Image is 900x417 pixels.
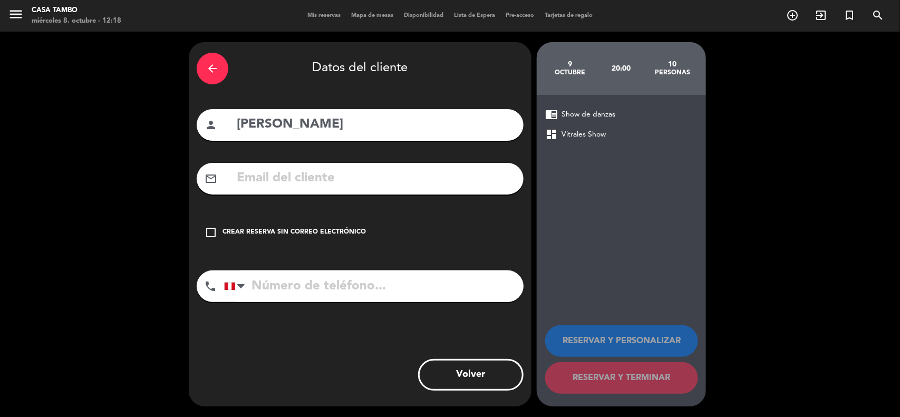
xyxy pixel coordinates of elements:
[545,325,698,357] button: RESERVAR Y PERSONALIZAR
[224,270,524,302] input: Número de teléfono...
[562,109,615,121] span: Show de danzas
[545,108,558,121] span: chrome_reader_mode
[562,129,606,141] span: Vitrales Show
[596,50,647,87] div: 20:00
[32,16,121,26] div: miércoles 8. octubre - 12:18
[205,172,217,185] i: mail_outline
[545,69,596,77] div: octubre
[225,271,249,302] div: Peru (Perú): +51
[197,50,524,87] div: Datos del cliente
[449,13,500,18] span: Lista de Espera
[815,9,827,22] i: exit_to_app
[346,13,399,18] span: Mapa de mesas
[399,13,449,18] span: Disponibilidad
[8,6,24,22] i: menu
[236,168,516,189] input: Email del cliente
[222,227,366,238] div: Crear reserva sin correo electrónico
[545,128,558,141] span: dashboard
[539,13,598,18] span: Tarjetas de regalo
[545,362,698,394] button: RESERVAR Y TERMINAR
[647,69,698,77] div: personas
[205,226,217,239] i: check_box_outline_blank
[236,114,516,135] input: Nombre del cliente
[500,13,539,18] span: Pre-acceso
[418,359,524,391] button: Volver
[206,62,219,75] i: arrow_back
[872,9,884,22] i: search
[647,60,698,69] div: 10
[302,13,346,18] span: Mis reservas
[786,9,799,22] i: add_circle_outline
[8,6,24,26] button: menu
[32,5,121,16] div: Casa Tambo
[204,280,217,293] i: phone
[545,60,596,69] div: 9
[843,9,856,22] i: turned_in_not
[205,119,217,131] i: person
